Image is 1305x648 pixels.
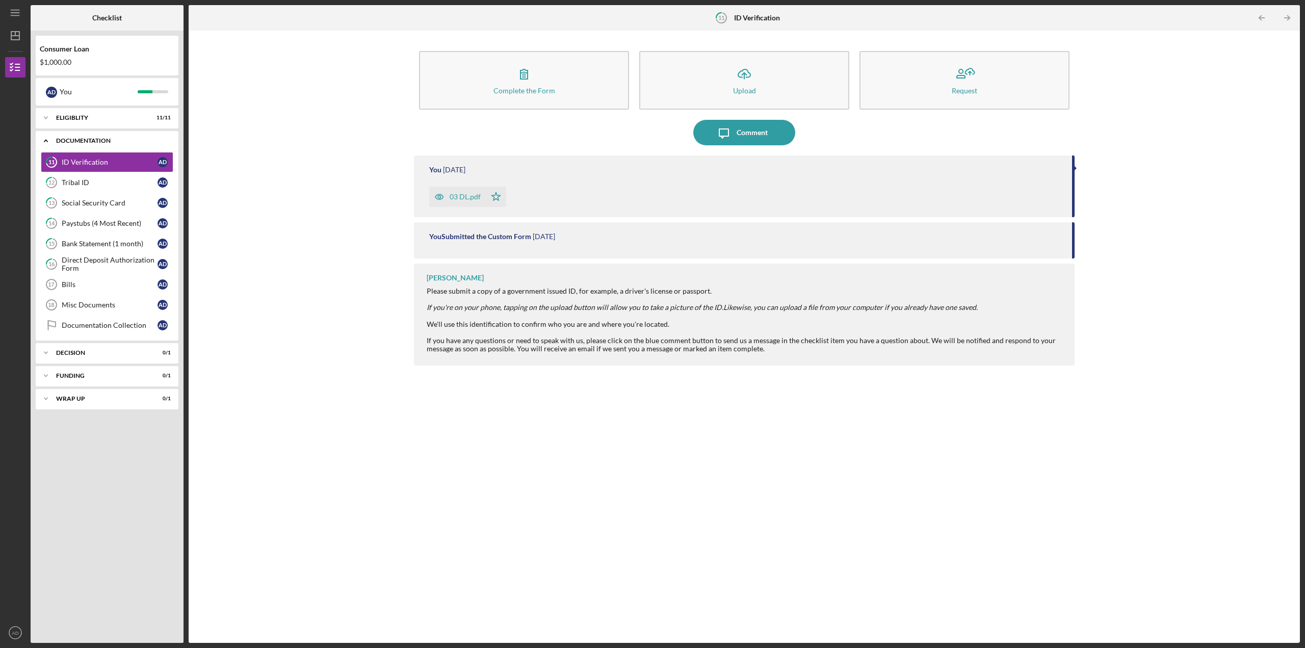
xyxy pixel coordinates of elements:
time: 2025-09-19 16:33 [443,166,465,174]
div: Bills [62,280,158,289]
div: Documentation [56,138,166,144]
div: $1,000.00 [40,58,174,66]
div: You [429,166,441,174]
b: ID Verification [734,14,780,22]
div: Documentation Collection [62,321,158,329]
div: Request [952,87,977,94]
b: Checklist [92,14,122,22]
div: Upload [733,87,756,94]
div: Bank Statement (1 month) [62,240,158,248]
div: Direct Deposit Authorization Form [62,256,158,272]
text: AD [12,630,18,636]
div: Misc Documents [62,301,158,309]
a: 12Tribal IDAD [41,172,173,193]
a: Documentation CollectionAD [41,315,173,335]
button: Complete the Form [419,51,629,110]
tspan: 15 [48,241,55,247]
tspan: 13 [48,200,55,206]
tspan: 12 [48,179,55,186]
button: Upload [639,51,849,110]
tspan: 17 [48,281,54,288]
tspan: 11 [48,159,55,166]
tspan: 18 [48,302,54,308]
button: Request [859,51,1069,110]
time: 2025-09-19 16:32 [533,232,555,241]
div: Funding [56,373,145,379]
button: AD [5,623,25,643]
div: Eligiblity [56,115,145,121]
a: 11ID VerificationAD [41,152,173,172]
div: If you have any questions or need to speak with us, please click on the blue comment button to se... [427,336,1064,353]
a: 16Direct Deposit Authorization FormAD [41,254,173,274]
div: A D [158,157,168,167]
div: Consumer Loan [40,45,174,53]
div: A D [158,177,168,188]
a: 14Paystubs (4 Most Recent)AD [41,213,173,234]
div: You Submitted the Custom Form [429,232,531,241]
div: A D [158,198,168,208]
div: Tribal ID [62,178,158,187]
a: 13Social Security CardAD [41,193,173,213]
em: If you're on your phone, tapping on the upload button will allow you to take a picture of the ID. [427,303,723,312]
tspan: 11 [718,14,724,21]
div: Social Security Card [62,199,158,207]
a: 15Bank Statement (1 month)AD [41,234,173,254]
div: A D [158,239,168,249]
div: 0 / 1 [152,373,171,379]
div: A D [158,279,168,290]
a: 17BillsAD [41,274,173,295]
div: [PERSON_NAME] [427,274,484,282]
div: A D [158,300,168,310]
div: A D [158,320,168,330]
tspan: 14 [48,220,55,227]
em: Likewise, you can upload a file from your computer if you already have one saved. [723,303,978,312]
div: A D [158,259,168,269]
div: Please submit a copy of a government issued ID, for example, a driver's license or passport. We'l... [427,287,1064,328]
div: 0 / 1 [152,350,171,356]
button: Comment [693,120,795,145]
tspan: 16 [48,261,55,268]
div: ID Verification [62,158,158,166]
div: Wrap up [56,396,145,402]
div: A D [46,87,57,98]
div: 0 / 1 [152,396,171,402]
div: Complete the Form [493,87,555,94]
div: You [60,83,138,100]
a: 18Misc DocumentsAD [41,295,173,315]
div: Paystubs (4 Most Recent) [62,219,158,227]
div: Comment [737,120,768,145]
div: Decision [56,350,145,356]
div: 03 DL.pdf [450,193,481,201]
div: A D [158,218,168,228]
div: 11 / 11 [152,115,171,121]
button: 03 DL.pdf [429,187,506,207]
